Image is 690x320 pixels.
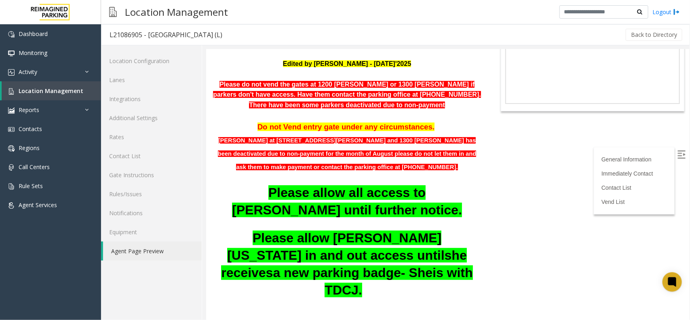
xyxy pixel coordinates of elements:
[12,88,270,121] font: [PERSON_NAME] at [STREET_ADDRESS][PERSON_NAME] and 1300 [PERSON_NAME] has been deactivated due to...
[2,81,101,100] a: Location Management
[395,149,419,156] a: Vend List
[101,108,202,127] a: Additional Settings
[67,216,195,231] span: a new parking badge
[395,135,425,142] a: Contact List
[110,30,222,40] div: L21086905 - [GEOGRAPHIC_DATA] (L)
[673,8,680,16] img: logout
[395,107,445,113] a: General Information
[26,136,256,168] span: Please allow all access to [PERSON_NAME] until further notice.
[8,145,15,152] img: 'icon'
[101,51,202,70] a: Location Configuration
[19,201,57,209] span: Agent Services
[101,70,202,89] a: Lanes
[103,242,202,261] a: Agent Page Preview
[19,182,43,190] span: Rule Sets
[7,32,275,59] span: Please do not vend the gates at 1200 [PERSON_NAME] or 1300 [PERSON_NAME] if parkers don't have ac...
[652,8,680,16] a: Logout
[8,50,15,57] img: 'icon'
[51,73,229,82] span: Do not Vend entry gate under any circumstances.
[19,68,37,76] span: Activity
[101,184,202,203] a: Rules/Issues
[195,216,226,231] span: - She
[101,203,202,223] a: Notifications
[121,2,232,22] h3: Location Management
[101,223,202,242] a: Equipment
[8,202,15,209] img: 'icon'
[8,69,15,76] img: 'icon'
[8,107,15,114] img: 'icon'
[118,216,266,248] span: is with TDCJ.
[109,2,117,22] img: pageIcon
[101,127,202,146] a: Rates
[19,49,47,57] span: Monitoring
[8,126,15,133] img: 'icon'
[101,165,202,184] a: Gate Instructions
[8,88,15,95] img: 'icon'
[19,87,83,95] span: Location Management
[19,163,50,171] span: Call Centers
[19,144,40,152] span: Regions
[21,181,238,213] span: Please allow [PERSON_NAME][US_STATE] in and out access until
[626,29,682,41] button: Back to Directory
[8,183,15,190] img: 'icon'
[395,121,447,127] a: Immediately Contact
[19,125,42,133] span: Contacts
[15,199,261,231] span: she receives
[101,146,202,165] a: Contact List
[101,89,202,108] a: Integrations
[19,30,48,38] span: Dashboard
[19,106,39,114] span: Reports
[8,31,15,38] img: 'icon'
[471,101,479,109] img: Open/Close Sidebar Menu
[8,164,15,171] img: 'icon'
[77,11,205,18] font: Edited by [PERSON_NAME] - [DATE]'2025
